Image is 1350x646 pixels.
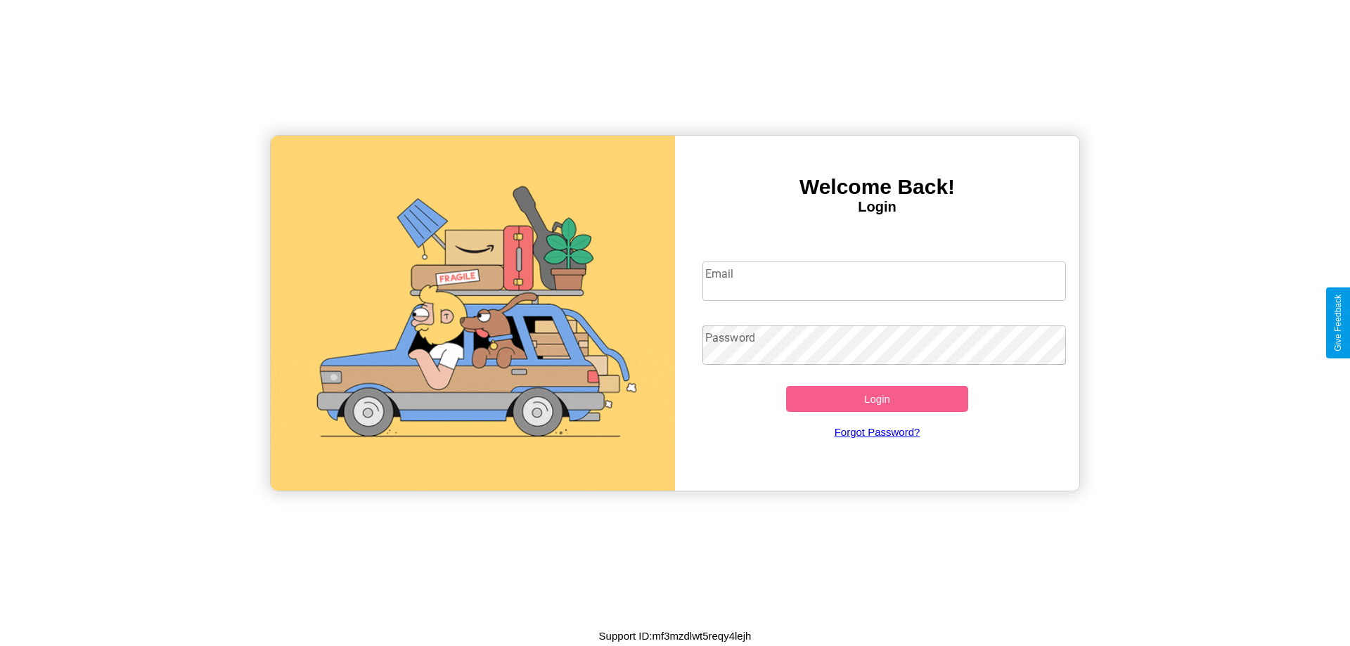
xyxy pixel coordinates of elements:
[1333,295,1343,351] div: Give Feedback
[599,626,752,645] p: Support ID: mf3mzdlwt5reqy4lejh
[786,386,968,412] button: Login
[675,175,1079,199] h3: Welcome Back!
[695,412,1060,452] a: Forgot Password?
[675,199,1079,215] h4: Login
[271,136,675,491] img: gif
